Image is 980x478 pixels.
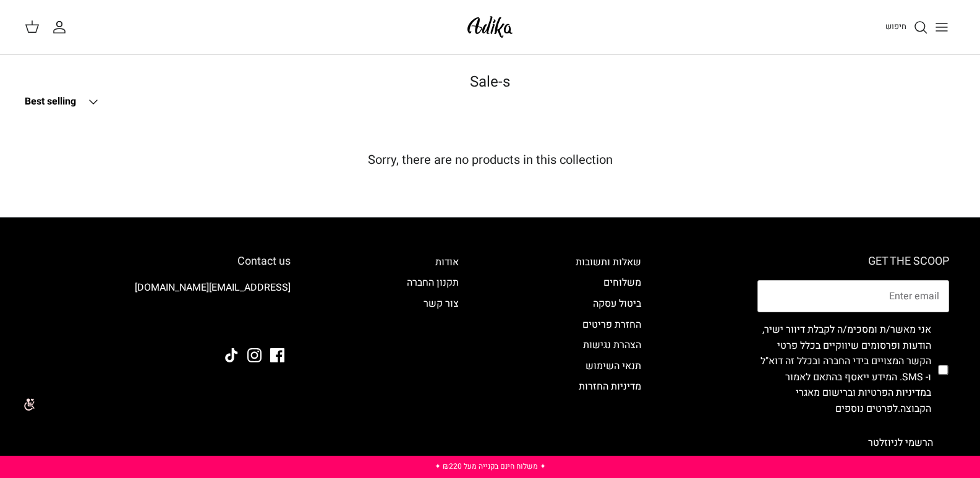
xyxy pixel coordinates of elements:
a: ביטול עסקה [593,296,641,311]
a: צור קשר [424,296,459,311]
a: אודות [435,255,459,270]
a: משלוחים [603,275,641,290]
h5: Sorry, there are no products in this collection [25,153,955,168]
button: Best selling [25,88,101,116]
h1: Sale-s [58,74,923,92]
a: חיפוש [885,20,928,35]
a: החזרת פריטים [582,317,641,332]
button: הרשמי לניוזלטר [852,427,949,458]
label: אני מאשר/ת ומסכימ/ה לקבלת דיוור ישיר, הודעות ופרסומים שיווקיים בכלל פרטי הקשר המצויים בידי החברה ... [757,322,931,417]
a: שאלות ותשובות [576,255,641,270]
span: חיפוש [885,20,906,32]
div: Secondary navigation [563,255,654,458]
img: Adika IL [464,12,516,41]
a: החשבון שלי [52,20,72,35]
a: לפרטים נוספים [835,401,898,416]
input: Email [757,280,949,312]
a: תנאי השימוש [586,359,641,373]
a: הצהרת נגישות [583,338,641,352]
a: תקנון החברה [407,275,459,290]
div: Secondary navigation [394,255,471,458]
a: Instagram [247,348,262,362]
a: [EMAIL_ADDRESS][DOMAIN_NAME] [135,280,291,295]
a: Facebook [270,348,284,362]
a: Tiktok [224,348,239,362]
img: accessibility_icon02.svg [9,388,43,422]
span: Best selling [25,94,76,109]
h6: Contact us [31,255,291,268]
a: מדיניות החזרות [579,379,641,394]
a: ✦ משלוח חינם בקנייה מעל ₪220 ✦ [435,461,546,472]
h6: GET THE SCOOP [757,255,949,268]
button: Toggle menu [928,14,955,41]
img: Adika IL [257,315,291,331]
